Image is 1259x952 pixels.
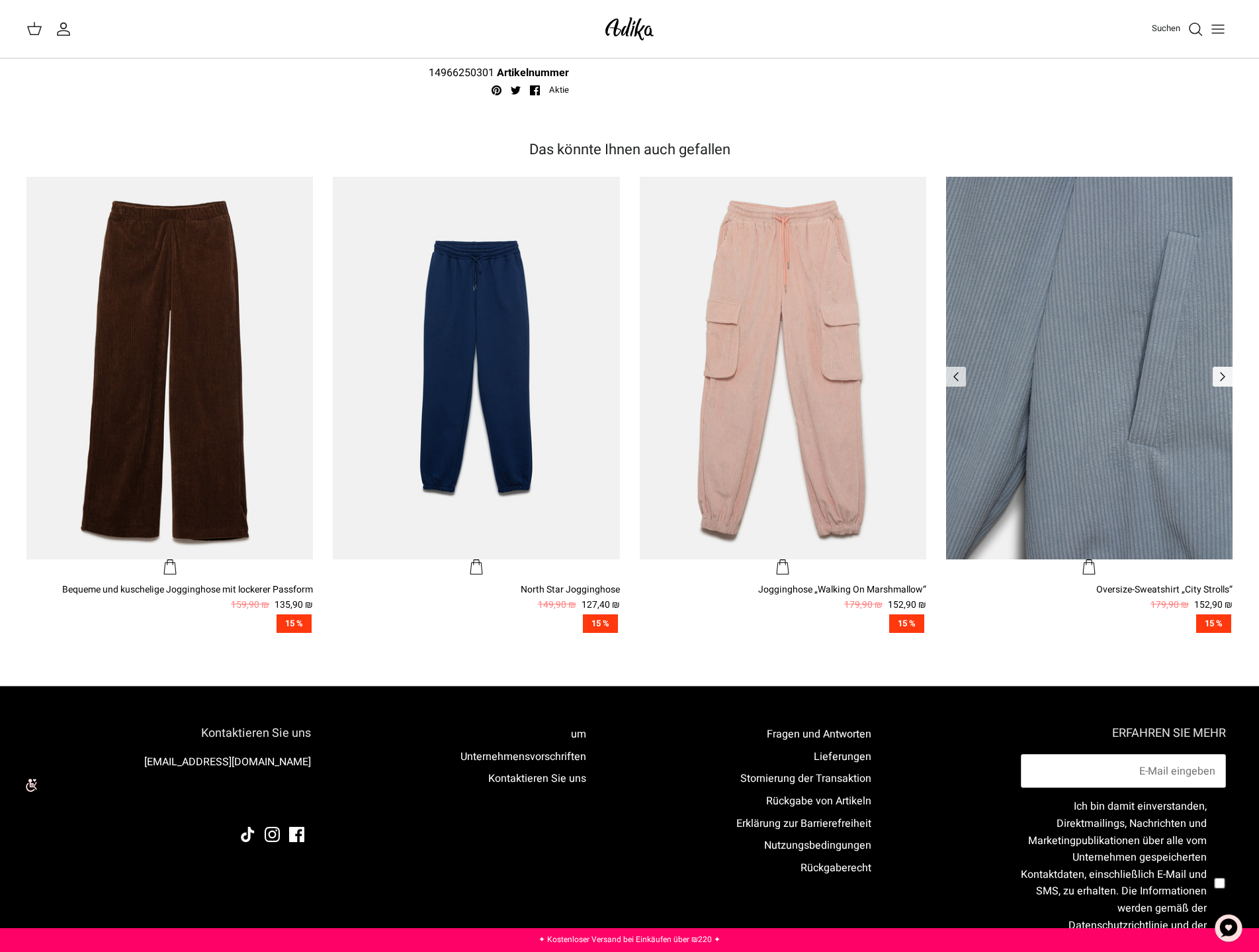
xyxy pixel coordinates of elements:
[946,367,966,387] a: Vorherige
[26,177,313,576] a: Bequeme und kuschelige Jogginghose mit lockerer Passform
[844,598,883,612] font: 179,90 ₪
[801,860,871,876] a: Rückgaberecht
[736,816,871,832] a: Erklärung zur Barrierefreiheit
[289,827,304,842] a: Facebook
[1213,367,1233,387] a: Vorherige
[26,583,313,612] a: Bequeme und kuschelige Jogginghose mit lockerer Passform 135,90 ₪ 159,90 ₪
[591,617,609,630] font: 15 %
[240,827,255,842] a: TikTok
[571,726,586,742] a: um
[62,583,313,596] font: Bequeme und kuschelige Jogginghose mit lockerer Passform
[265,827,280,842] a: Instagram
[1152,22,1180,34] font: Suchen
[231,598,269,612] font: 159,90 ₪
[10,767,46,804] img: accessibility_icon02.svg
[333,614,619,634] a: 15 %
[538,598,576,612] font: 149,90 ₪
[764,837,871,853] a: Nutzungsbedingungen
[1203,15,1233,44] button: Menü umschalten
[740,771,871,786] a: Stornierung der Transaktion
[888,598,926,612] font: 152,90 ₪
[946,177,1233,576] a: Oversize-Sweatshirt „City Strolls“
[144,754,311,770] a: [EMAIL_ADDRESS][DOMAIN_NAME]
[333,583,619,612] a: North Star Jogginghose 127,40 ₪ 149,90 ₪
[1150,598,1189,612] font: 179,90 ₪
[1096,583,1233,596] font: Oversize-Sweatshirt „City Strolls“
[539,933,720,945] a: ✦ Kostenloser Versand bei Einkäufen über ₪220 ✦
[26,614,313,634] a: 15 %
[529,139,730,160] font: Das könnte Ihnen auch gefallen
[1209,908,1248,948] button: Chat
[1194,598,1233,612] font: 152,90 ₪
[1021,754,1226,788] input: E-Mail
[1112,724,1226,742] font: ERFAHREN SIE MEHR
[429,65,494,81] font: 14966250301
[640,583,926,612] a: Jogginghose „Walking On Marshmallow“ 152,90 ₪ 179,90 ₪
[56,21,77,37] a: Mein Konto
[640,614,926,634] a: 15 %
[333,177,619,576] a: North Star Jogginghose
[946,583,1233,612] a: Oversize-Sweatshirt „City Strolls“ 152,90 ₪ 179,90 ₪
[640,177,926,576] a: Jogginghose „Walking On Marshmallow“
[201,724,311,742] font: Kontaktieren Sie uns
[814,749,871,765] a: Lieferungen
[766,793,871,809] a: Rückgabe von Artikeln
[1205,617,1223,630] font: 15 %
[549,83,569,96] font: Aktie
[275,790,311,808] img: Adika IL
[601,13,658,44] img: Adika IL
[521,583,620,596] font: North Star Jogginghose
[1152,21,1203,37] a: Suchen
[488,771,586,786] a: Kontaktieren Sie uns
[582,598,620,612] font: 127,40 ₪
[460,749,586,765] a: Unternehmensvorschriften
[285,617,303,630] font: 15 %
[275,598,313,612] font: 135,90 ₪
[898,617,916,630] font: 15 %
[946,614,1233,634] a: 15 %
[758,583,926,596] font: Jogginghose „Walking On Marshmallow“
[497,65,569,81] font: Artikelnummer
[767,726,871,742] a: Fragen und Antworten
